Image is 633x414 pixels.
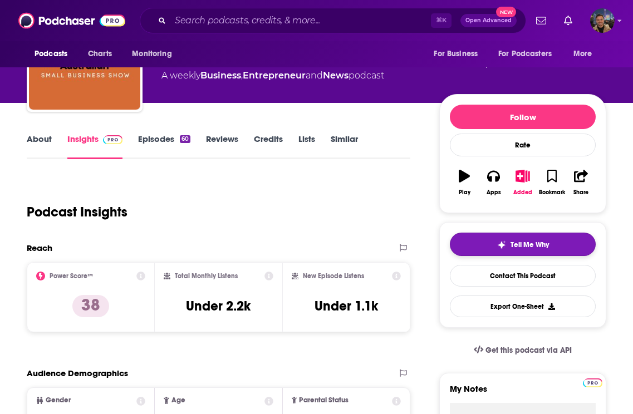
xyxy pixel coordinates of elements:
[590,8,615,33] img: User Profile
[27,243,52,253] h2: Reach
[508,162,537,203] button: Added
[306,70,323,81] span: and
[103,135,122,144] img: Podchaser Pro
[450,134,596,156] div: Rate
[450,383,596,403] label: My Notes
[81,43,119,65] a: Charts
[590,8,615,33] button: Show profile menu
[315,298,378,314] h3: Under 1.1k
[254,134,283,159] a: Credits
[67,134,122,159] a: InsightsPodchaser Pro
[426,43,492,65] button: open menu
[46,397,71,404] span: Gender
[27,204,127,220] h1: Podcast Insights
[140,8,526,33] div: Search podcasts, credits, & more...
[496,7,516,17] span: New
[124,43,186,65] button: open menu
[303,272,364,280] h2: New Episode Listens
[465,18,512,23] span: Open Advanced
[243,70,306,81] a: Entrepreneur
[450,265,596,287] a: Contact This Podcast
[573,189,588,196] div: Share
[431,13,452,28] span: ⌘ K
[537,162,566,203] button: Bookmark
[186,298,251,314] h3: Under 2.2k
[171,397,185,404] span: Age
[18,10,125,31] img: Podchaser - Follow, Share and Rate Podcasts
[241,70,243,81] span: ,
[299,397,349,404] span: Parental Status
[511,240,549,249] span: Tell Me Why
[567,162,596,203] button: Share
[170,12,431,29] input: Search podcasts, credits, & more...
[206,134,238,159] a: Reviews
[590,8,615,33] span: Logged in as AndrewKnowles
[331,134,358,159] a: Similar
[175,272,238,280] h2: Total Monthly Listens
[323,70,349,81] a: News
[50,272,93,280] h2: Power Score™
[88,46,112,62] span: Charts
[532,11,551,30] a: Show notifications dropdown
[27,134,52,159] a: About
[298,134,315,159] a: Lists
[487,189,501,196] div: Apps
[180,135,190,143] div: 60
[479,162,508,203] button: Apps
[459,189,470,196] div: Play
[583,378,602,387] img: Podchaser Pro
[434,46,478,62] span: For Business
[485,346,572,355] span: Get this podcast via API
[539,189,565,196] div: Bookmark
[27,368,128,378] h2: Audience Demographics
[513,189,532,196] div: Added
[27,43,82,65] button: open menu
[497,240,506,249] img: tell me why sparkle
[465,337,581,364] a: Get this podcast via API
[460,14,517,27] button: Open AdvancedNew
[72,295,109,317] p: 38
[450,295,596,317] button: Export One-Sheet
[450,162,479,203] button: Play
[138,134,190,159] a: Episodes60
[200,70,241,81] a: Business
[450,233,596,256] button: tell me why sparkleTell Me Why
[560,11,577,30] a: Show notifications dropdown
[566,43,606,65] button: open menu
[498,46,552,62] span: For Podcasters
[491,43,568,65] button: open menu
[161,69,384,82] div: A weekly podcast
[35,46,67,62] span: Podcasts
[573,46,592,62] span: More
[583,377,602,387] a: Pro website
[132,46,171,62] span: Monitoring
[450,105,596,129] button: Follow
